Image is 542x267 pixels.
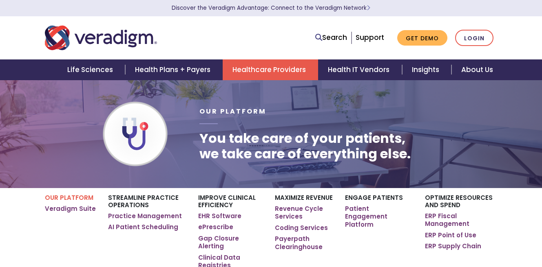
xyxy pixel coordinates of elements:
[345,205,413,229] a: Patient Engagement Platform
[318,59,402,80] a: Health IT Vendors
[455,30,493,46] a: Login
[223,59,318,80] a: Healthcare Providers
[451,59,503,80] a: About Us
[198,212,241,220] a: EHR Software
[425,242,481,250] a: ERP Supply Chain
[108,212,182,220] a: Practice Management
[356,33,384,42] a: Support
[172,4,370,12] a: Discover the Veradigm Advantage: Connect to the Veradigm NetworkLearn More
[198,234,263,250] a: Gap Closure Alerting
[275,205,333,221] a: Revenue Cycle Services
[397,30,447,46] a: Get Demo
[198,223,233,231] a: ePrescribe
[402,59,451,80] a: Insights
[108,223,178,231] a: AI Patient Scheduling
[425,231,476,239] a: ERP Point of Use
[425,212,497,228] a: ERP Fiscal Management
[125,59,223,80] a: Health Plans + Payers
[58,59,125,80] a: Life Sciences
[275,235,333,251] a: Payerpath Clearinghouse
[199,131,411,162] h1: You take care of your patients, we take care of everything else.
[367,4,370,12] span: Learn More
[45,205,96,213] a: Veradigm Suite
[199,107,266,116] span: Our Platform
[315,32,347,43] a: Search
[275,224,328,232] a: Coding Services
[45,24,157,51] img: Veradigm logo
